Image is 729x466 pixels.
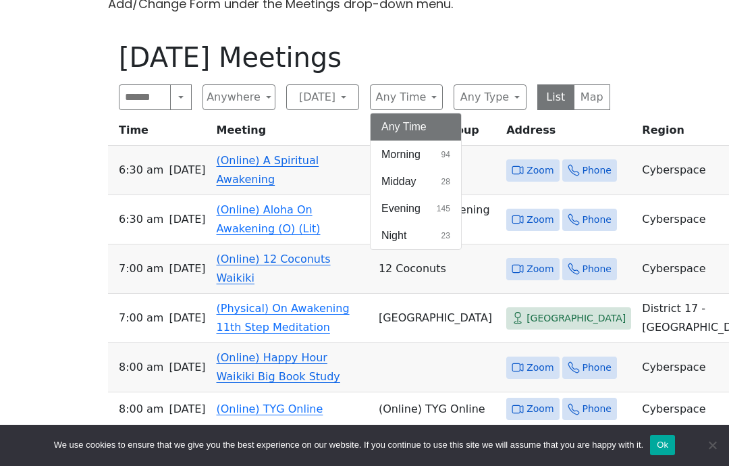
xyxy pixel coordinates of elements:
[371,168,461,195] button: Midday28 results
[119,259,163,278] span: 7:00 AM
[371,222,461,249] button: Night23 results
[286,84,359,110] button: [DATE]
[170,84,192,110] button: Search
[373,294,501,343] td: [GEOGRAPHIC_DATA]
[217,203,321,235] a: (Online) Aloha On Awakening (O) (Lit)
[217,154,319,186] a: (Online) A Spiritual Awakening
[108,121,211,146] th: Time
[202,84,275,110] button: Anywhere
[526,162,553,179] span: Zoom
[501,121,637,146] th: Address
[583,359,612,376] span: Phone
[371,113,461,140] button: Any Time
[583,261,612,278] span: Phone
[211,121,373,146] th: Meeting
[526,310,626,327] span: [GEOGRAPHIC_DATA]
[119,400,163,419] span: 8:00 AM
[370,84,443,110] button: Any Time
[537,84,574,110] button: List
[217,302,350,334] a: (Physical) On Awakening 11th Step Meditation
[119,309,163,328] span: 7:00 AM
[373,244,501,294] td: 12 Coconuts
[169,161,205,180] span: [DATE]
[583,400,612,417] span: Phone
[217,253,331,284] a: (Online) 12 Coconuts Waikiki
[705,438,719,452] span: No
[437,203,450,215] span: 145 results
[526,400,553,417] span: Zoom
[119,210,163,229] span: 6:30 AM
[119,41,610,74] h1: [DATE] Meetings
[526,359,553,376] span: Zoom
[381,228,406,244] span: Night
[454,84,526,110] button: Any Type
[526,261,553,278] span: Zoom
[217,403,323,415] a: (Online) TYG Online
[54,438,643,452] span: We use cookies to ensure that we give you the best experience on our website. If you continue to ...
[583,211,612,228] span: Phone
[119,161,163,180] span: 6:30 AM
[371,195,461,222] button: Evening145 results
[217,351,340,383] a: (Online) Happy Hour Waikiki Big Book Study
[381,201,421,217] span: Evening
[119,84,171,110] input: Search
[650,435,675,455] button: Ok
[169,259,205,278] span: [DATE]
[370,113,462,250] div: Any Time
[373,392,501,426] td: (Online) TYG Online
[441,176,450,188] span: 28 results
[371,141,461,168] button: Morning94 results
[441,230,450,242] span: 23 results
[583,162,612,179] span: Phone
[381,147,421,163] span: Morning
[169,400,205,419] span: [DATE]
[169,309,205,328] span: [DATE]
[169,358,205,377] span: [DATE]
[169,210,205,229] span: [DATE]
[441,149,450,161] span: 94 results
[119,358,163,377] span: 8:00 AM
[574,84,611,110] button: Map
[381,174,416,190] span: Midday
[526,211,553,228] span: Zoom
